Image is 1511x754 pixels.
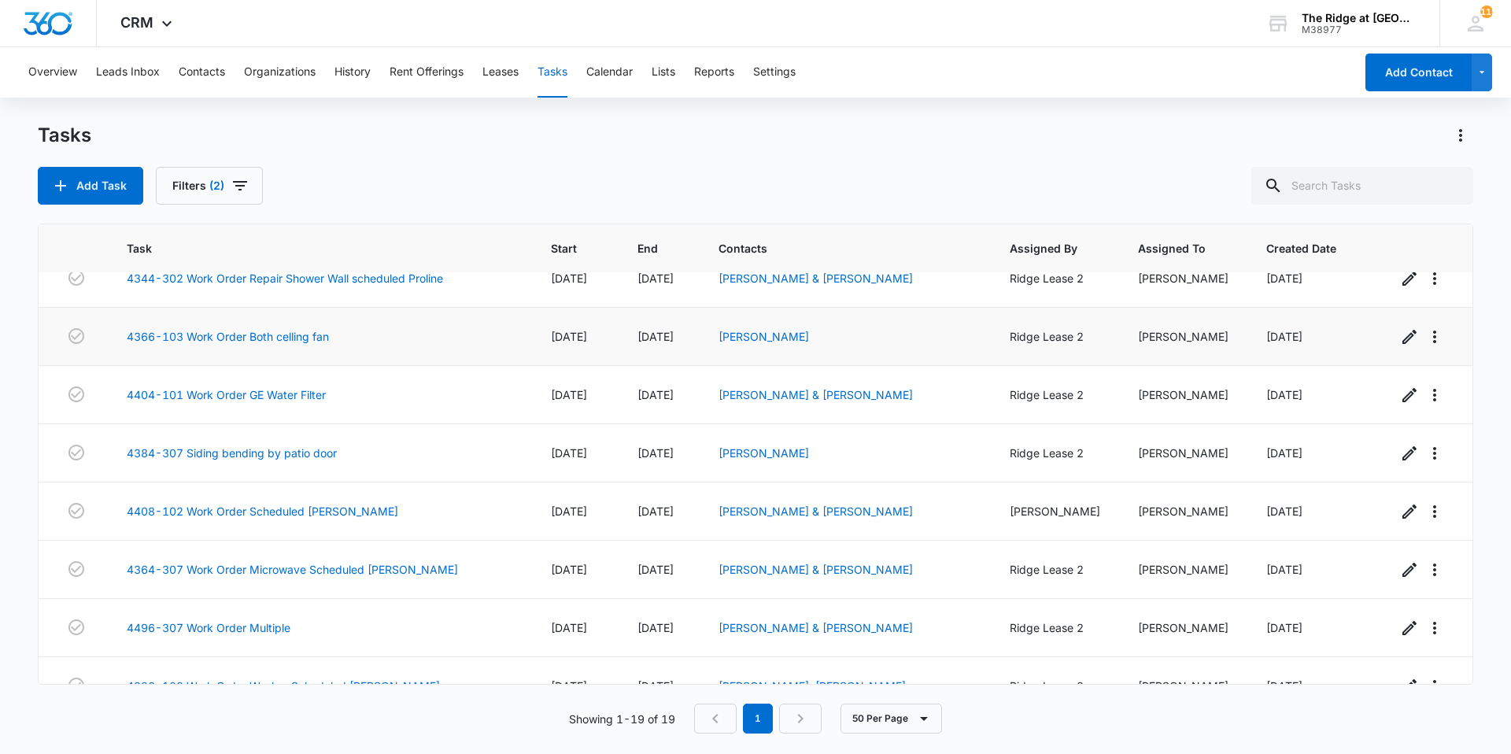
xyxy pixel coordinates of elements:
[127,270,443,286] a: 4344-302 Work Order Repair Shower Wall scheduled Proline
[1266,446,1302,460] span: [DATE]
[551,240,577,257] span: Start
[719,621,913,634] a: [PERSON_NAME] & [PERSON_NAME]
[1266,272,1302,285] span: [DATE]
[1480,6,1493,18] div: notifications count
[1010,240,1077,257] span: Assigned By
[28,47,77,98] button: Overview
[1138,503,1228,519] div: [PERSON_NAME]
[334,47,371,98] button: History
[1266,330,1302,343] span: [DATE]
[1266,388,1302,401] span: [DATE]
[127,445,337,461] a: 4384-307 Siding bending by patio door
[1266,563,1302,576] span: [DATE]
[694,704,822,734] nav: Pagination
[1302,24,1417,35] div: account id
[551,621,587,634] span: [DATE]
[753,47,796,98] button: Settings
[1010,445,1100,461] div: Ridge Lease 2
[38,124,91,147] h1: Tasks
[551,330,587,343] span: [DATE]
[1251,167,1473,205] input: Search Tasks
[127,386,326,403] a: 4404-101 Work Order GE Water Filter
[719,388,913,401] a: [PERSON_NAME] & [PERSON_NAME]
[719,330,809,343] a: [PERSON_NAME]
[652,47,675,98] button: Lists
[551,505,587,518] span: [DATE]
[637,240,658,257] span: End
[1138,240,1206,257] span: Assigned To
[127,678,440,694] a: 4306-102 Work Order Washer Scheduled [PERSON_NAME]
[1010,503,1100,519] div: [PERSON_NAME]
[637,446,674,460] span: [DATE]
[586,47,633,98] button: Calendar
[38,167,143,205] button: Add Task
[1302,12,1417,24] div: account name
[637,330,674,343] span: [DATE]
[1010,678,1100,694] div: Ridge Lease 2
[127,561,458,578] a: 4364-307 Work Order Microwave Scheduled [PERSON_NAME]
[179,47,225,98] button: Contacts
[1266,240,1336,257] span: Created Date
[1365,54,1472,91] button: Add Contact
[127,619,290,636] a: 4496-307 Work Order Multiple
[637,272,674,285] span: [DATE]
[1010,328,1100,345] div: Ridge Lease 2
[1010,270,1100,286] div: Ridge Lease 2
[840,704,942,734] button: 50 Per Page
[482,47,519,98] button: Leases
[637,679,674,693] span: [DATE]
[96,47,160,98] button: Leads Inbox
[719,446,809,460] a: [PERSON_NAME]
[1138,328,1228,345] div: [PERSON_NAME]
[1138,270,1228,286] div: [PERSON_NAME]
[719,505,913,518] a: [PERSON_NAME] & [PERSON_NAME]
[719,679,915,709] a: [PERSON_NAME], [PERSON_NAME] [PERSON_NAME]
[719,272,913,285] a: [PERSON_NAME] & [PERSON_NAME]
[551,563,587,576] span: [DATE]
[637,388,674,401] span: [DATE]
[209,180,224,191] span: (2)
[1480,6,1493,18] span: 115
[156,167,263,205] button: Filters(2)
[390,47,464,98] button: Rent Offerings
[569,711,675,727] p: Showing 1-19 of 19
[127,503,398,519] a: 4408-102 Work Order Scheduled [PERSON_NAME]
[1010,561,1100,578] div: Ridge Lease 2
[127,328,329,345] a: 4366-103 Work Order Both celling fan
[551,679,587,693] span: [DATE]
[244,47,316,98] button: Organizations
[719,240,949,257] span: Contacts
[1010,619,1100,636] div: Ridge Lease 2
[1010,386,1100,403] div: Ridge Lease 2
[637,505,674,518] span: [DATE]
[1266,505,1302,518] span: [DATE]
[743,704,773,734] em: 1
[551,388,587,401] span: [DATE]
[120,14,153,31] span: CRM
[637,621,674,634] span: [DATE]
[1138,678,1228,694] div: [PERSON_NAME]
[637,563,674,576] span: [DATE]
[1266,621,1302,634] span: [DATE]
[719,563,913,576] a: [PERSON_NAME] & [PERSON_NAME]
[1448,123,1473,148] button: Actions
[1266,679,1302,693] span: [DATE]
[538,47,567,98] button: Tasks
[1138,445,1228,461] div: [PERSON_NAME]
[551,272,587,285] span: [DATE]
[1138,386,1228,403] div: [PERSON_NAME]
[551,446,587,460] span: [DATE]
[127,240,490,257] span: Task
[694,47,734,98] button: Reports
[1138,561,1228,578] div: [PERSON_NAME]
[1138,619,1228,636] div: [PERSON_NAME]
